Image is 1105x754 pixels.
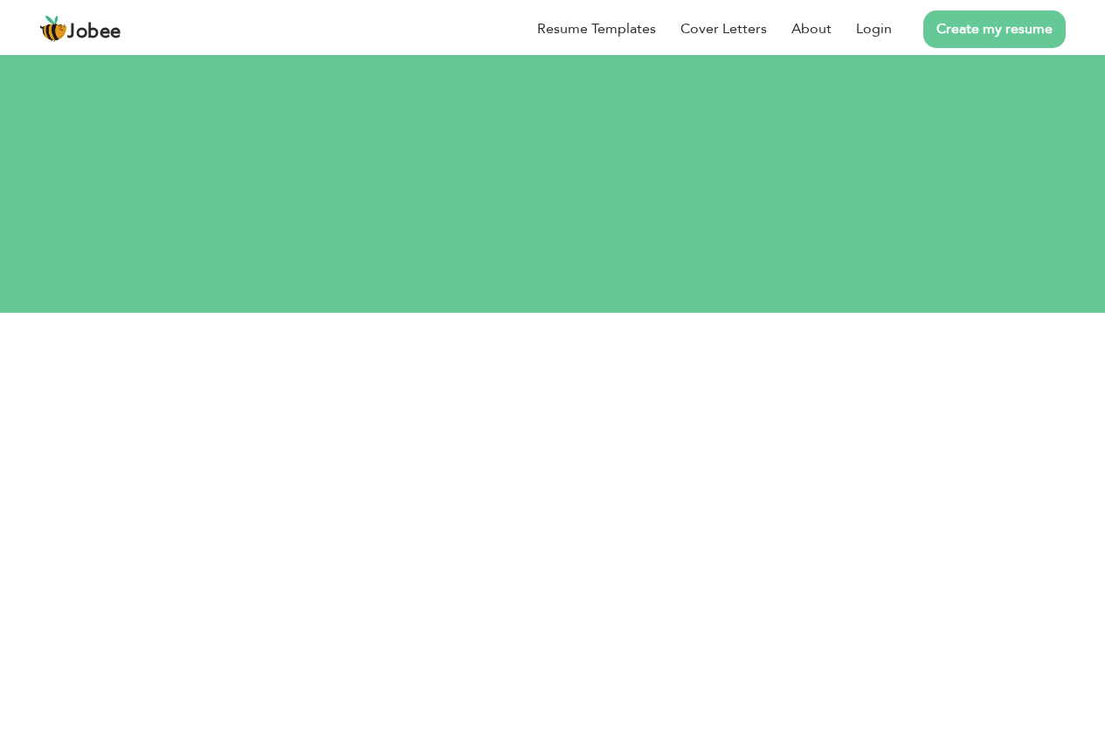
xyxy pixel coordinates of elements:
a: Jobee [39,15,121,43]
a: About [791,18,832,39]
a: Create my resume [923,10,1066,48]
img: jobee.io [39,15,67,43]
a: Cover Letters [680,18,767,39]
a: Resume Templates [537,18,656,39]
a: Login [856,18,892,39]
span: Jobee [67,23,121,42]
